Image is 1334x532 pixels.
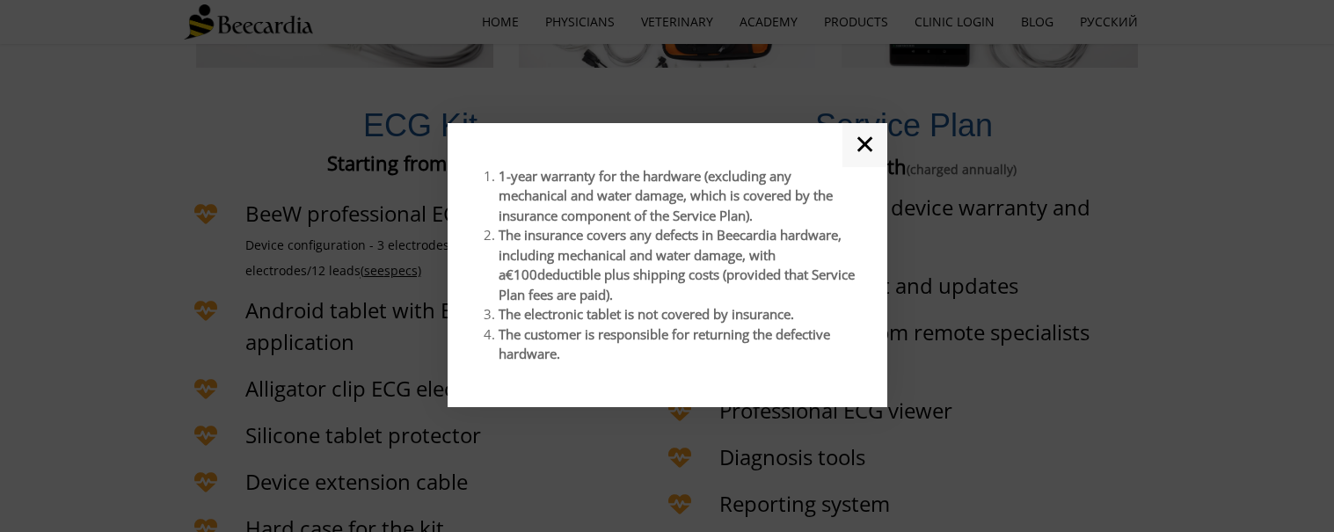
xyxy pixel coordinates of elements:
a: ✕ [842,123,887,167]
span: The electronic tablet is not covered by insurance. [499,305,794,323]
span: 1-year warranty for the hardware (excluding any mechanical and water damage, which is covered by ... [499,167,833,224]
span: The insurance covers any defects in Beecardia hardware, including mechanical and water damage, wi... [499,226,842,283]
span: deductible plus shipping costs (provided that Service Plan fees are paid). [499,266,855,303]
span: The customer is responsible for returning the defective hardware. [499,325,830,363]
span: €100 [506,266,537,283]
